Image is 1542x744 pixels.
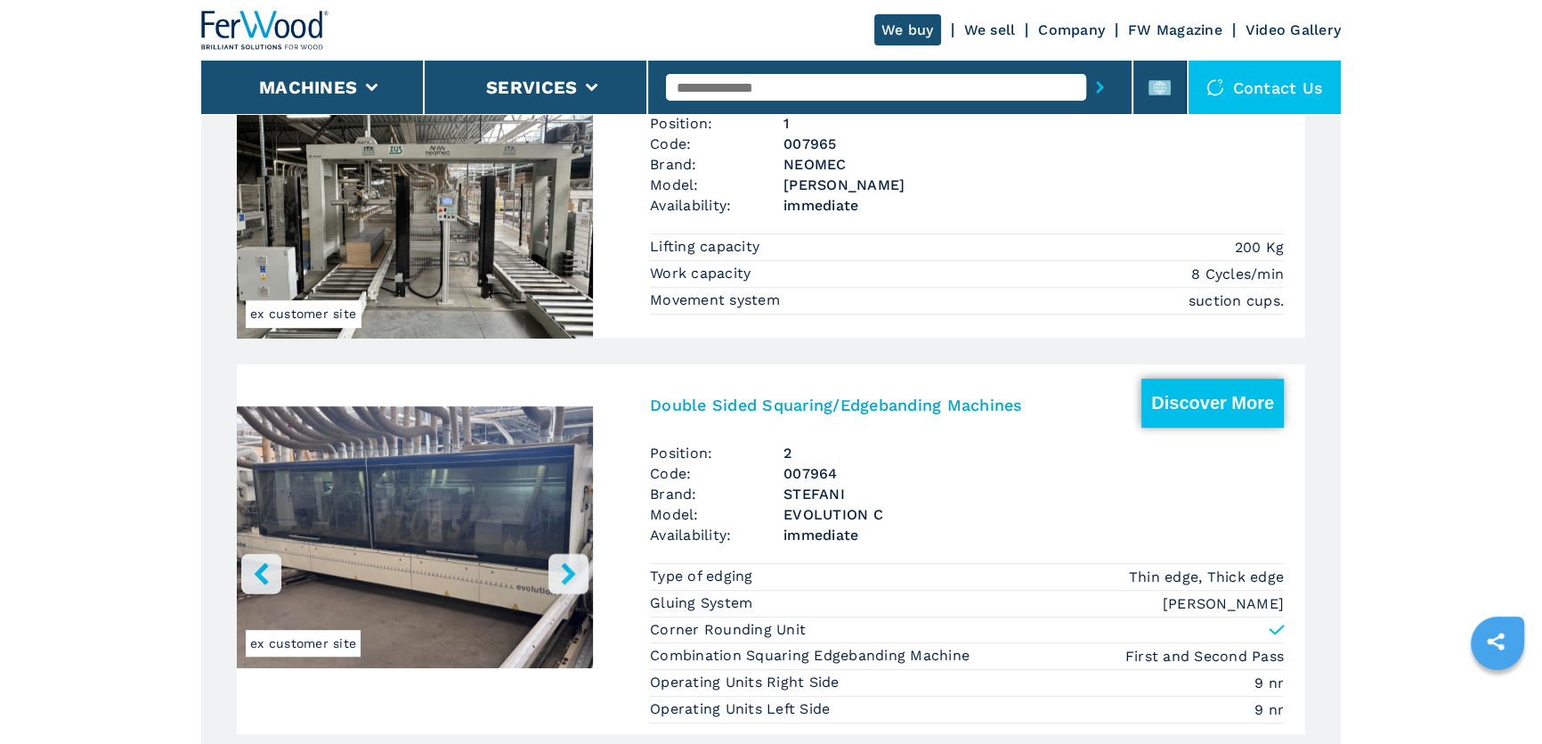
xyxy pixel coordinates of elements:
h3: Double Sided Squaring/Edgebanding Machines [650,395,1023,415]
a: Go to Slide 1ex customer sitePanel Feeding and LoadingDiscover MorePosition:1Code:007965Brand:NEO... [237,35,1305,338]
h3: EVOLUTION C [783,504,1284,525]
p: Combination Squaring Edgebanding Machine [650,646,974,666]
p: Gluing System [650,593,758,613]
span: Availability: [650,195,783,216]
span: Code: [650,134,783,154]
span: Model: [650,175,783,195]
em: 8 Cycles/min [1191,264,1284,284]
img: 907aadc35b862a5eebb0d257ce5d5d35 [237,373,593,707]
span: Brand: [650,154,783,175]
iframe: Chat [1466,664,1529,731]
h3: 007965 [783,134,1284,154]
a: FW Magazine [1128,21,1222,38]
em: First and Second Pass [1125,646,1284,666]
span: Model: [650,504,783,525]
a: sharethis [1473,619,1518,664]
em: 9 nr [1254,673,1284,693]
img: Ferwood [201,11,329,50]
em: Thin edge, Thick edge [1129,567,1284,587]
button: submit-button [1086,67,1114,108]
em: suction cups. [1189,290,1284,311]
a: We buy [874,14,941,45]
span: Position: [650,113,783,134]
span: immediate [783,525,1284,545]
a: Video Gallery [1246,21,1341,38]
h3: [PERSON_NAME] [783,175,1284,195]
em: 200 Kg [1235,237,1285,258]
span: Code: [650,463,783,484]
p: Corner Rounding Unit [650,620,806,640]
button: right-button [548,553,588,593]
span: 2 [783,443,1284,463]
p: Lifting capacity [650,237,764,257]
em: 9 nr [1254,699,1284,720]
span: ex customer site [246,630,361,657]
span: Availability: [650,525,783,545]
button: Discover More [1141,379,1284,428]
div: Contact us [1189,61,1342,114]
h3: 007964 [783,463,1284,484]
p: Operating Units Left Side [650,699,835,719]
p: Operating Units Right Side [650,673,844,692]
img: Contact us [1206,78,1224,96]
div: Go to Slide 1 [237,44,593,476]
button: Machines [259,77,357,98]
a: Company [1038,21,1105,38]
button: left-button [241,553,281,593]
h3: NEOMEC [783,154,1284,175]
span: immediate [783,195,1284,216]
span: Brand: [650,484,783,504]
p: Work capacity [650,264,756,283]
p: Movement system [650,290,784,310]
a: left-buttonright-buttonGo to Slide 1Go to Slide 2Go to Slide 3Go to Slide 4Go to Slide 5Go to Sli... [237,364,1305,734]
img: 9c19685f94e36c6b54d8dec53b0b19b4 [237,44,593,378]
button: Services [486,77,577,98]
p: Type of edging [650,567,758,586]
h3: STEFANI [783,484,1284,504]
a: We sell [964,21,1016,38]
span: 1 [783,113,1284,134]
span: ex customer site [246,300,361,327]
em: [PERSON_NAME] [1163,593,1284,614]
span: Position: [650,443,783,463]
